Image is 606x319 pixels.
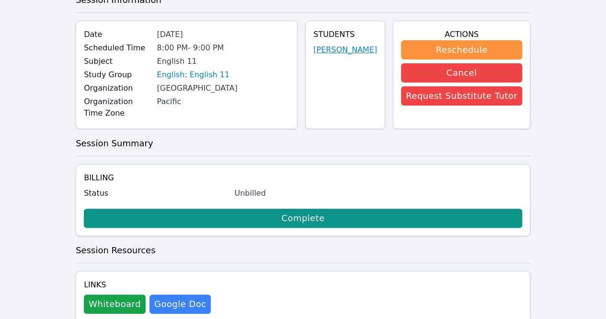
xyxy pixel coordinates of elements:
label: Scheduled Time [84,42,151,54]
label: Status [84,188,229,199]
label: Date [84,29,151,40]
div: English 11 [157,56,289,67]
label: Organization Time Zone [84,96,151,119]
a: [PERSON_NAME] [313,44,377,56]
div: [GEOGRAPHIC_DATA] [157,83,289,94]
h4: Students [313,29,377,40]
div: Pacific [157,96,289,107]
h3: Session Resources [76,244,530,257]
button: Whiteboard [84,295,146,314]
a: English: English 11 [157,69,229,81]
button: Request Substitute Tutor [401,86,522,106]
div: Unbilled [234,188,522,199]
div: 8:00 PM - 9:00 PM [157,42,289,54]
button: Reschedule [401,40,522,59]
a: Complete [84,209,522,228]
h4: Links [84,279,211,291]
button: Cancel [401,63,522,83]
h4: Billing [84,172,522,184]
label: Study Group [84,69,151,81]
label: Subject [84,56,151,67]
h3: Session Summary [76,137,530,150]
a: Google Doc [149,295,211,314]
label: Organization [84,83,151,94]
h4: Actions [401,29,522,40]
div: [DATE] [157,29,289,40]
